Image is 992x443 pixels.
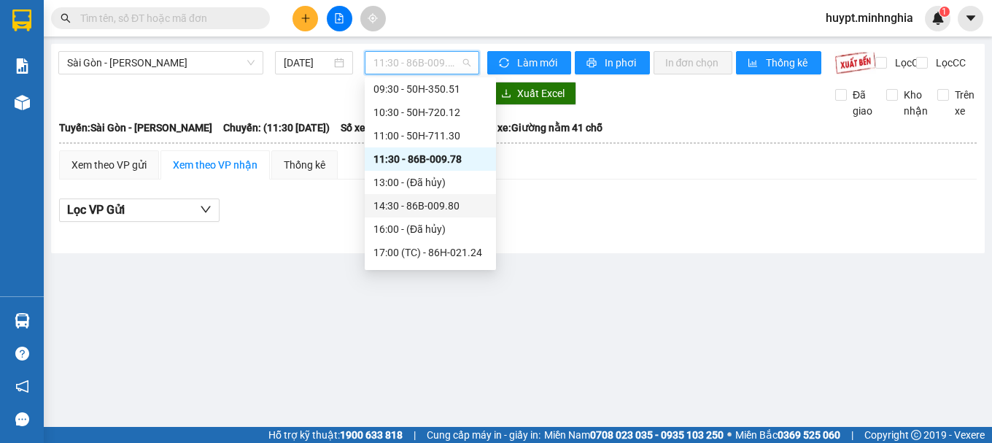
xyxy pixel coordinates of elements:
[487,51,571,74] button: syncLàm mới
[12,9,31,31] img: logo-vxr
[949,87,980,119] span: Trên xe
[200,204,212,215] span: down
[61,13,71,23] span: search
[778,429,840,441] strong: 0369 525 060
[80,10,252,26] input: Tìm tên, số ĐT hoặc mã đơn
[930,55,968,71] span: Lọc CC
[586,58,599,69] span: printer
[736,51,821,74] button: bar-chartThống kê
[590,429,724,441] strong: 0708 023 035 - 0935 103 250
[284,157,325,173] div: Thống kê
[373,174,487,190] div: 13:00 - (Đã hủy)
[851,427,853,443] span: |
[958,6,983,31] button: caret-down
[327,6,352,31] button: file-add
[475,120,602,136] span: Loại xe: Giường nằm 41 chỗ
[814,9,925,27] span: huypt.minhnghia
[517,55,559,71] span: Làm mới
[727,432,732,438] span: ⚪️
[373,128,487,144] div: 11:00 - 50H-711.30
[834,51,876,74] img: 9k=
[654,51,733,74] button: In đơn chọn
[15,58,30,74] img: solution-icon
[414,427,416,443] span: |
[766,55,810,71] span: Thống kê
[223,120,330,136] span: Chuyến: (11:30 [DATE])
[748,58,760,69] span: bar-chart
[373,244,487,261] div: 17:00 (TC) - 86H-021.24
[889,55,927,71] span: Lọc CR
[942,7,947,17] span: 1
[67,52,255,74] span: Sài Gòn - Phan Rí
[373,221,487,237] div: 16:00 - (Đã hủy)
[15,412,29,426] span: message
[847,87,878,119] span: Đã giao
[575,51,650,74] button: printerIn phơi
[334,13,344,23] span: file-add
[373,151,487,167] div: 11:30 - 86B-009.78
[15,313,30,328] img: warehouse-icon
[939,7,950,17] sup: 1
[517,85,565,101] span: Xuất Excel
[341,120,422,136] span: Số xe: 86B-009.78
[735,427,840,443] span: Miền Bắc
[489,82,576,105] button: downloadXuất Excel
[292,6,318,31] button: plus
[15,347,29,361] span: question-circle
[373,198,487,214] div: 14:30 - 86B-009.80
[931,12,945,25] img: icon-new-feature
[360,6,386,31] button: aim
[301,13,311,23] span: plus
[15,95,30,110] img: warehouse-icon
[368,13,378,23] span: aim
[427,427,540,443] span: Cung cấp máy in - giấy in:
[605,55,638,71] span: In phơi
[268,427,403,443] span: Hỗ trợ kỹ thuật:
[15,380,29,393] span: notification
[499,58,511,69] span: sync
[67,201,125,219] span: Lọc VP Gửi
[340,429,403,441] strong: 1900 633 818
[71,157,147,173] div: Xem theo VP gửi
[373,104,487,120] div: 10:30 - 50H-720.12
[911,430,921,440] span: copyright
[59,199,220,222] button: Lọc VP Gửi
[373,52,470,74] span: 11:30 - 86B-009.78
[173,157,257,173] div: Xem theo VP nhận
[501,88,511,100] span: download
[59,122,212,134] b: Tuyến: Sài Gòn - [PERSON_NAME]
[964,12,977,25] span: caret-down
[544,427,724,443] span: Miền Nam
[284,55,332,71] input: 12/08/2025
[373,81,487,97] div: 09:30 - 50H-350.51
[898,87,934,119] span: Kho nhận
